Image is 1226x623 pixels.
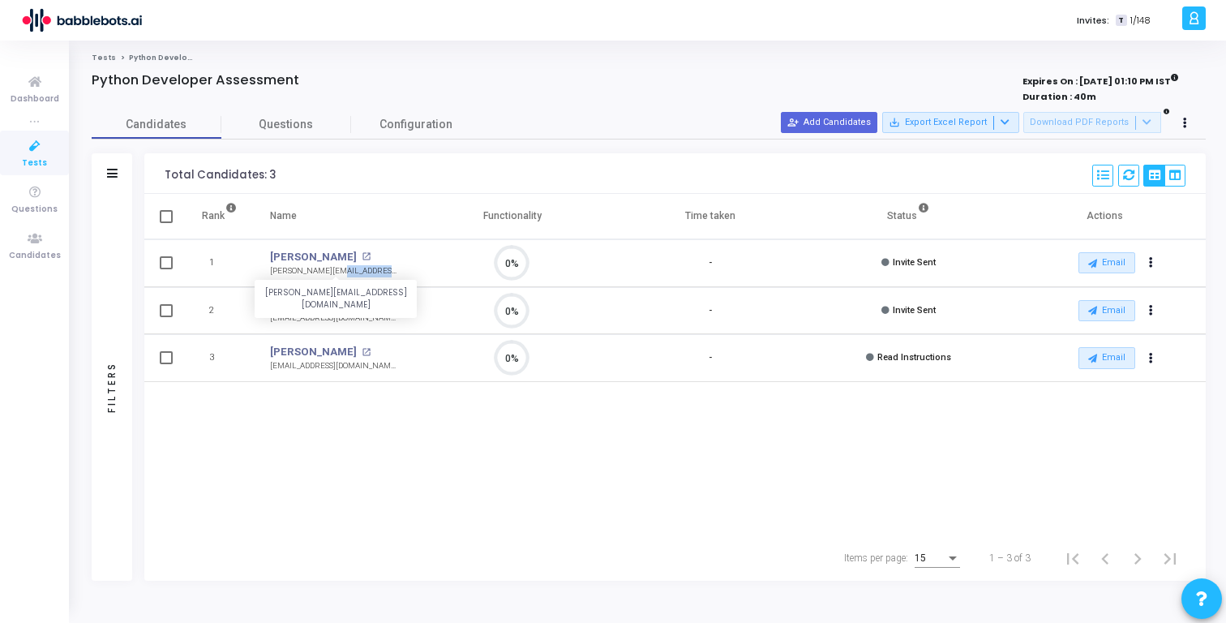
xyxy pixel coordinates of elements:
[270,344,357,360] a: [PERSON_NAME]
[685,207,735,225] div: Time taken
[362,348,371,357] mat-icon: open_in_new
[893,305,936,316] span: Invite Sent
[379,116,452,133] span: Configuration
[1022,90,1096,103] strong: Duration : 40m
[11,203,58,217] span: Questions
[1022,71,1179,88] strong: Expires On : [DATE] 01:10 PM IST
[989,551,1031,565] div: 1 – 3 of 3
[362,252,371,261] mat-icon: open_in_new
[413,194,611,239] th: Functionality
[270,249,357,265] a: [PERSON_NAME]
[22,157,47,170] span: Tests
[270,207,297,225] div: Name
[1130,14,1151,28] span: 1/148
[92,53,116,62] a: Tests
[270,265,397,277] div: [PERSON_NAME][EMAIL_ADDRESS][DOMAIN_NAME]
[221,116,351,133] span: Questions
[889,117,900,128] mat-icon: save_alt
[105,298,119,476] div: Filters
[1139,299,1162,322] button: Actions
[781,112,877,133] button: Add Candidates
[92,72,299,88] h4: Python Developer Assessment
[185,239,254,287] td: 1
[1139,252,1162,275] button: Actions
[877,352,951,363] span: Read Instructions
[1077,14,1109,28] label: Invites:
[185,334,254,382] td: 3
[1008,194,1206,239] th: Actions
[1078,300,1135,321] button: Email
[1057,542,1089,574] button: First page
[185,194,254,239] th: Rank
[11,92,59,106] span: Dashboard
[882,112,1019,133] button: Export Excel Report
[1143,165,1185,187] div: View Options
[809,194,1007,239] th: Status
[185,287,254,335] td: 2
[1078,347,1135,368] button: Email
[9,249,61,263] span: Candidates
[129,53,255,62] span: Python Developer Assessment
[844,551,908,565] div: Items per page:
[709,256,712,270] div: -
[270,360,397,372] div: [EMAIL_ADDRESS][DOMAIN_NAME]
[20,4,142,37] img: logo
[92,53,1206,63] nav: breadcrumb
[915,553,960,565] mat-select: Items per page:
[893,257,936,268] span: Invite Sent
[255,281,417,318] div: [PERSON_NAME][EMAIL_ADDRESS][DOMAIN_NAME]
[915,552,926,564] span: 15
[270,312,397,324] div: [EMAIL_ADDRESS][DOMAIN_NAME]
[1139,347,1162,370] button: Actions
[787,117,799,128] mat-icon: person_add_alt
[709,351,712,365] div: -
[1121,542,1154,574] button: Next page
[1023,112,1161,133] button: Download PDF Reports
[92,116,221,133] span: Candidates
[1154,542,1186,574] button: Last page
[709,304,712,318] div: -
[165,169,276,182] div: Total Candidates: 3
[1116,15,1126,27] span: T
[1089,542,1121,574] button: Previous page
[1078,252,1135,273] button: Email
